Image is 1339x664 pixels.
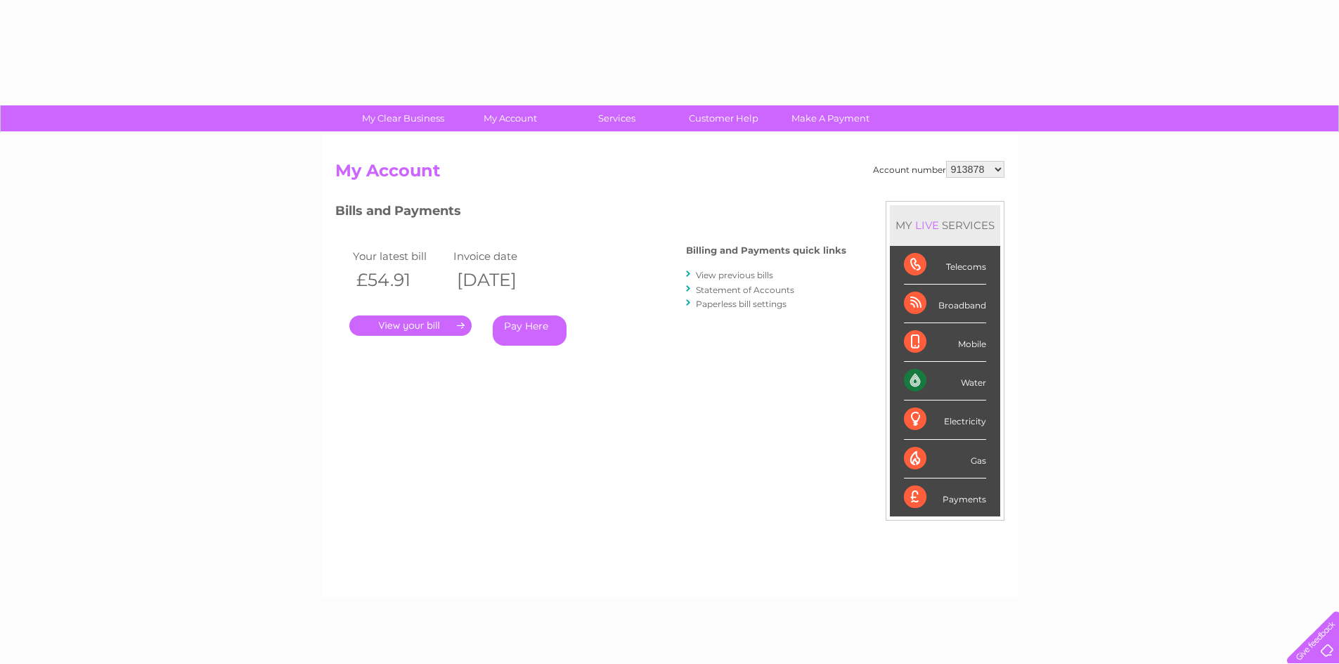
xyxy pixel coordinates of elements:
[873,161,1004,178] div: Account number
[904,246,986,285] div: Telecoms
[912,219,942,232] div: LIVE
[904,285,986,323] div: Broadband
[559,105,675,131] a: Services
[904,440,986,479] div: Gas
[335,201,846,226] h3: Bills and Payments
[450,247,551,266] td: Invoice date
[904,401,986,439] div: Electricity
[666,105,782,131] a: Customer Help
[335,161,1004,188] h2: My Account
[890,205,1000,245] div: MY SERVICES
[772,105,888,131] a: Make A Payment
[493,315,567,346] a: Pay Here
[696,299,787,309] a: Paperless bill settings
[696,270,773,280] a: View previous bills
[349,315,472,336] a: .
[696,285,794,295] a: Statement of Accounts
[450,266,551,294] th: [DATE]
[345,105,461,131] a: My Clear Business
[349,266,451,294] th: £54.91
[904,362,986,401] div: Water
[904,479,986,516] div: Payments
[452,105,568,131] a: My Account
[686,245,846,256] h4: Billing and Payments quick links
[349,247,451,266] td: Your latest bill
[904,323,986,362] div: Mobile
